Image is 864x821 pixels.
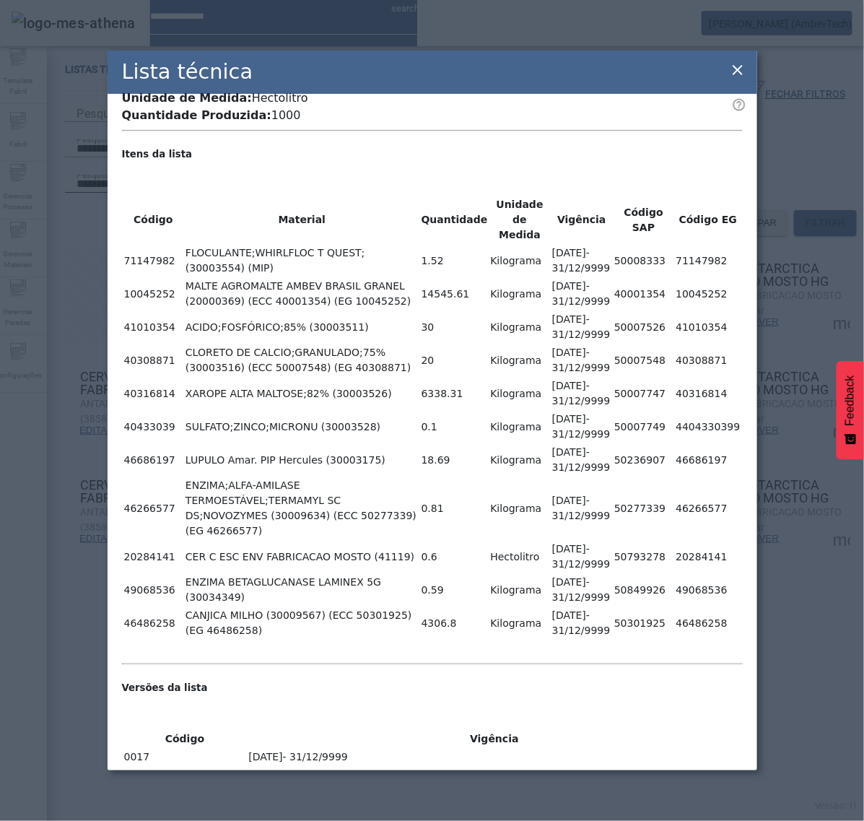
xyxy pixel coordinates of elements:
[614,444,673,476] td: 50236907
[675,607,741,639] td: 46486258
[123,477,183,539] td: 46266577
[185,278,419,310] td: MALTE AGROMALTE AMBEV BRASIL GRANEL (20000369) (ECC 40001354) (EG 10045252)
[675,278,741,310] td: 10045252
[614,196,673,243] th: Código SAP
[675,311,741,343] td: 41010354
[123,731,247,747] th: Código
[489,477,549,539] td: Kilograma
[614,607,673,639] td: 50301925
[122,681,743,695] h5: Versões da lista
[185,411,419,443] td: SULFATO;ZINCO;MICRONU (30003528)
[614,411,673,443] td: 50007749
[421,574,489,606] td: 0.59
[123,278,183,310] td: 10045252
[614,278,673,310] td: 40001354
[421,344,489,376] td: 20
[489,541,549,573] td: Hectolitro
[421,607,489,639] td: 4306.8
[248,749,741,765] td: [DATE]
[614,311,673,343] td: 50007526
[122,108,271,122] span: Quantidade Produzida:
[675,245,741,277] td: 71147982
[248,731,741,747] th: Vigência
[421,444,489,476] td: 18.69
[489,245,549,277] td: Kilograma
[252,91,308,105] span: Hectolitro
[421,541,489,573] td: 0.6
[123,344,183,376] td: 40308871
[675,444,741,476] td: 46686197
[421,311,489,343] td: 30
[844,375,857,426] span: Feedback
[271,108,301,122] span: 1000
[614,378,673,409] td: 50007747
[675,378,741,409] td: 40316814
[551,444,612,476] td: [DATE]
[614,245,673,277] td: 50008333
[489,411,549,443] td: Kilograma
[185,311,419,343] td: ACIDO;FOSFÓRICO;85% (30003511)
[123,311,183,343] td: 41010354
[551,574,612,606] td: [DATE]
[421,477,489,539] td: 0.81
[551,607,612,639] td: [DATE]
[614,477,673,539] td: 50277339
[551,245,612,277] td: [DATE]
[675,574,741,606] td: 49068536
[551,541,612,573] td: [DATE]
[614,574,673,606] td: 50849926
[489,607,549,639] td: Kilograma
[421,245,489,277] td: 1.52
[185,477,419,539] td: ENZIMA;ALFA-AMILASE TERMOESTÁVEL;TERMAMYL SC DS;NOVOZYMES (30009634) (ECC 50277339) (EG 46266577)
[551,196,612,243] th: Vigência
[489,196,549,243] th: Unidade de Medida
[123,444,183,476] td: 46686197
[185,378,419,409] td: XAROPE ALTA MALTOSE;82% (30003526)
[551,477,612,539] td: [DATE]
[123,541,183,573] td: 20284141
[675,344,741,376] td: 40308871
[675,541,741,573] td: 20284141
[122,56,253,87] h2: Lista técnica
[185,607,419,639] td: CANJICA MILHO (30009567) (ECC 50301925) (EG 46486258)
[123,378,183,409] td: 40316814
[123,245,183,277] td: 71147982
[489,444,549,476] td: Kilograma
[122,147,743,162] h5: Itens da lista
[185,574,419,606] td: ENZIMA BETAGLUCANASE LAMINEX 5G (30034349)
[421,411,489,443] td: 0.1
[421,278,489,310] td: 14545.61
[837,361,864,459] button: Feedback - Mostrar pesquisa
[122,91,252,105] span: Unidade de Medida:
[185,444,419,476] td: LUPULO Amar. PIP Hercules (30003175)
[489,344,549,376] td: Kilograma
[675,477,741,539] td: 46266577
[489,311,549,343] td: Kilograma
[185,541,419,573] td: CER C ESC ENV FABRICACAO MOSTO (41119)
[551,378,612,409] td: [DATE]
[185,196,419,243] th: Material
[675,196,741,243] th: Código EG
[675,411,741,443] td: 4404330399
[185,245,419,277] td: FLOCULANTE;WHIRLFLOC T QUEST; (30003554) (MIP)
[614,541,673,573] td: 50793278
[489,378,549,409] td: Kilograma
[123,574,183,606] td: 49068536
[551,278,612,310] td: [DATE]
[185,344,419,376] td: CLORETO DE CALCIO;GRANULADO;75% (30003516) (ECC 50007548) (EG 40308871)
[421,196,489,243] th: Quantidade
[551,344,612,376] td: [DATE]
[123,749,247,765] td: 0017
[551,411,612,443] td: [DATE]
[489,574,549,606] td: Kilograma
[123,607,183,639] td: 46486258
[614,344,673,376] td: 50007548
[123,196,183,243] th: Código
[421,378,489,409] td: 6338.31
[551,311,612,343] td: [DATE]
[489,278,549,310] td: Kilograma
[283,751,348,763] span: - 31/12/9999
[123,411,183,443] td: 40433039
